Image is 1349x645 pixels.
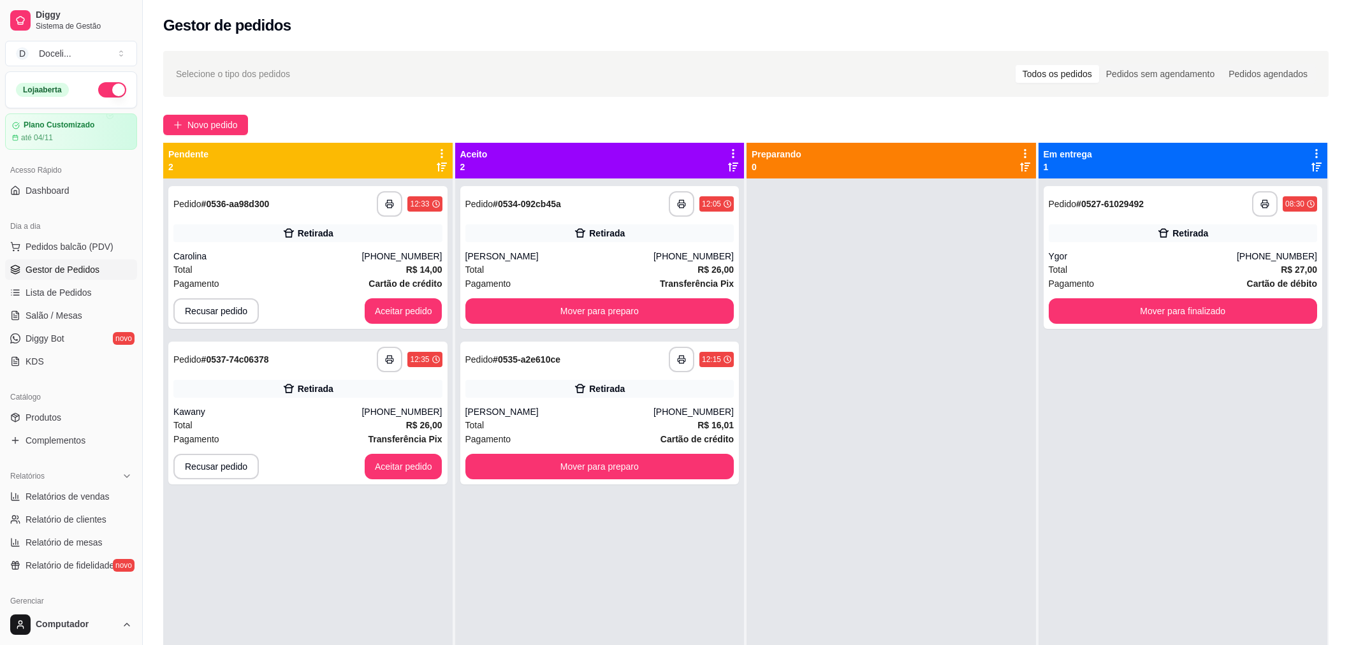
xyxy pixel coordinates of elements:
button: Pedidos balcão (PDV) [5,236,137,257]
div: 08:30 [1285,199,1304,209]
span: Total [465,263,485,277]
span: Relatório de fidelidade [26,559,114,572]
a: Produtos [5,407,137,428]
div: 12:35 [410,354,429,365]
div: Doceli ... [39,47,71,60]
span: Selecione o tipo dos pedidos [176,67,290,81]
span: Salão / Mesas [26,309,82,322]
p: Aceito [460,148,488,161]
div: Catálogo [5,387,137,407]
div: 12:15 [702,354,721,365]
p: 2 [168,161,208,173]
span: Pedido [465,354,493,365]
div: [PHONE_NUMBER] [653,405,734,418]
strong: R$ 27,00 [1281,265,1317,275]
button: Computador [5,609,137,640]
strong: R$ 14,00 [406,265,442,275]
p: 2 [460,161,488,173]
span: Diggy Bot [26,332,64,345]
strong: # 0535-a2e610ce [493,354,560,365]
span: Pagamento [465,277,511,291]
div: [PERSON_NAME] [465,405,653,418]
strong: Transferência Pix [368,434,442,444]
div: Pedidos agendados [1221,65,1315,83]
span: Total [465,418,485,432]
div: Retirada [589,227,625,240]
a: Relatório de fidelidadenovo [5,555,137,576]
div: Loja aberta [16,83,69,97]
div: Retirada [589,382,625,395]
span: Produtos [26,411,61,424]
div: 12:33 [410,199,429,209]
span: Sistema de Gestão [36,21,132,31]
a: Dashboard [5,180,137,201]
div: Dia a dia [5,216,137,236]
div: [PHONE_NUMBER] [361,250,442,263]
span: Pedidos balcão (PDV) [26,240,113,253]
span: Dashboard [26,184,69,197]
strong: # 0537-74c06378 [201,354,269,365]
strong: R$ 16,01 [697,420,734,430]
div: Kawany [173,405,361,418]
div: Pedidos sem agendamento [1099,65,1221,83]
strong: R$ 26,00 [406,420,442,430]
article: até 04/11 [21,133,53,143]
div: [PHONE_NUMBER] [361,405,442,418]
a: Lista de Pedidos [5,282,137,303]
div: Ygor [1049,250,1237,263]
button: Alterar Status [98,82,126,98]
span: Gestor de Pedidos [26,263,99,276]
strong: # 0527-61029492 [1076,199,1144,209]
div: Retirada [298,227,333,240]
button: Aceitar pedido [365,298,442,324]
strong: R$ 26,00 [697,265,734,275]
span: Diggy [36,10,132,21]
button: Mover para preparo [465,298,734,324]
span: Pagamento [465,432,511,446]
div: [PHONE_NUMBER] [1237,250,1317,263]
span: Relatório de clientes [26,513,106,526]
span: D [16,47,29,60]
strong: Cartão de crédito [368,279,442,289]
div: Gerenciar [5,591,137,611]
span: Total [173,263,193,277]
button: Mover para finalizado [1049,298,1318,324]
span: Computador [36,619,117,630]
div: Carolina [173,250,361,263]
a: Relatórios de vendas [5,486,137,507]
button: Mover para preparo [465,454,734,479]
span: Pedido [465,199,493,209]
strong: Transferência Pix [660,279,734,289]
span: KDS [26,355,44,368]
a: Plano Customizadoaté 04/11 [5,113,137,150]
span: Pagamento [1049,277,1095,291]
a: Relatório de mesas [5,532,137,553]
strong: # 0536-aa98d300 [201,199,270,209]
div: Acesso Rápido [5,160,137,180]
a: Gestor de Pedidos [5,259,137,280]
button: Aceitar pedido [365,454,442,479]
span: Pedido [173,199,201,209]
button: Novo pedido [163,115,248,135]
div: Retirada [1172,227,1208,240]
a: Relatório de clientes [5,509,137,530]
span: Pagamento [173,432,219,446]
p: Pendente [168,148,208,161]
div: Retirada [298,382,333,395]
span: Pagamento [173,277,219,291]
a: Diggy Botnovo [5,328,137,349]
button: Select a team [5,41,137,66]
a: Salão / Mesas [5,305,137,326]
span: Pedido [1049,199,1077,209]
div: [PERSON_NAME] [465,250,653,263]
span: Relatórios de vendas [26,490,110,503]
strong: Cartão de crédito [660,434,734,444]
span: Complementos [26,434,85,447]
p: Em entrega [1044,148,1092,161]
strong: Cartão de débito [1247,279,1317,289]
span: Relatório de mesas [26,536,103,549]
span: Relatórios [10,471,45,481]
span: Lista de Pedidos [26,286,92,299]
button: Recusar pedido [173,298,259,324]
span: Pedido [173,354,201,365]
